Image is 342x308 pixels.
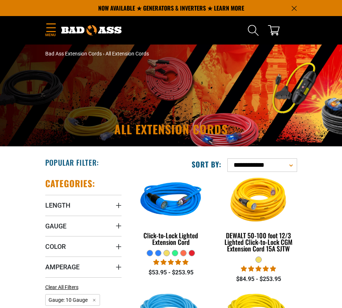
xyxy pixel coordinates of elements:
[247,24,259,36] summary: Search
[220,275,297,284] div: $84.95 - $253.95
[45,296,100,303] a: Gauge: 10 Gauge
[45,257,122,277] summary: Amperage
[132,178,209,250] a: blue Click-to-Lock Lighted Extension Cord
[45,178,96,189] h2: Categories:
[103,51,104,57] span: ›
[45,284,78,290] span: Clear All Filters
[45,263,80,271] span: Amperage
[132,232,209,245] div: Click-to-Lock Lighted Extension Cord
[45,22,56,39] summary: Menu
[45,51,102,57] a: Bad Ass Extension Cords
[45,242,66,251] span: Color
[45,50,297,58] nav: breadcrumbs
[45,158,99,167] h2: Popular Filter:
[45,123,297,135] h1: All Extension Cords
[45,294,100,306] span: Gauge: 10 Gauge
[45,284,81,291] a: Clear All Filters
[105,51,149,57] span: All Extension Cords
[132,268,209,277] div: $53.95 - $253.95
[220,232,297,252] div: DEWALT 50-100 foot 12/3 Lighted Click-to-Lock CGM Extension Cord 15A SJTW
[153,259,188,266] span: 4.87 stars
[45,195,122,215] summary: Length
[45,222,66,230] span: Gauge
[45,216,122,236] summary: Gauge
[45,32,56,38] span: Menu
[241,265,276,272] span: 4.84 stars
[45,201,70,209] span: Length
[220,178,297,256] a: DEWALT 50-100 foot 12/3 Lighted Click-to-Lock CGM Extension Cord 15A SJTW
[192,159,222,169] label: Sort by:
[45,236,122,257] summary: Color
[61,25,122,35] img: Bad Ass Extension Cords
[132,166,210,235] img: blue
